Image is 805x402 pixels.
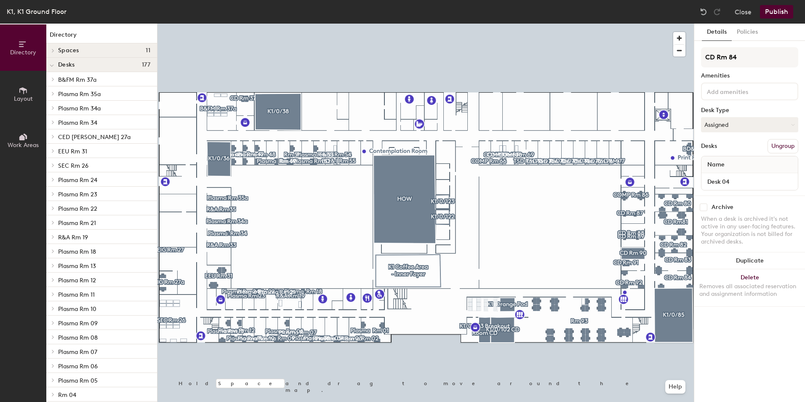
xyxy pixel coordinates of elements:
[58,334,98,341] span: Plasma Rm 08
[142,62,150,68] span: 177
[10,49,36,56] span: Directory
[58,291,95,298] span: Plasma Rm 11
[58,377,98,384] span: Plasma Rm 05
[58,62,75,68] span: Desks
[58,191,97,198] span: Plasma Rm 23
[58,148,87,155] span: EEU Rm 31
[699,8,708,16] img: Undo
[703,176,796,188] input: Unnamed desk
[701,143,717,150] div: Desks
[58,306,96,313] span: Plasma Rm 10
[702,24,732,41] button: Details
[14,95,33,102] span: Layout
[46,30,157,43] h1: Directory
[701,215,798,246] div: When a desk is archived it's not active in any user-facing features. Your organization is not bil...
[760,5,793,19] button: Publish
[58,177,97,184] span: Plasma Rm 24
[58,205,97,212] span: Plasma Rm 22
[8,142,39,149] span: Work Areas
[58,248,96,255] span: Plasma Rm 18
[146,47,150,54] span: 11
[58,277,96,284] span: Plasma Rm 12
[768,139,798,153] button: Ungroup
[58,134,131,141] span: CED [PERSON_NAME] 27a
[665,380,685,394] button: Help
[694,269,805,306] button: DeleteRemoves all associated reservation and assignment information
[705,86,781,96] input: Add amenities
[58,391,76,399] span: Rm 04
[735,5,752,19] button: Close
[699,283,800,298] div: Removes all associated reservation and assignment information
[703,157,729,172] span: Name
[694,252,805,269] button: Duplicate
[58,47,79,54] span: Spaces
[58,348,97,356] span: Plasma Rm 07
[58,76,96,83] span: B&FM Rm 37a
[58,263,96,270] span: Plasma Rm 13
[7,6,67,17] div: K1, K1 Ground Floor
[58,91,101,98] span: Plasma Rm 35a
[701,117,798,132] button: Assigned
[713,8,721,16] img: Redo
[732,24,763,41] button: Policies
[58,162,88,169] span: SEC Rm 26
[58,234,88,241] span: R&A Rm 19
[712,204,733,211] div: Archive
[701,107,798,114] div: Desk Type
[58,105,101,112] span: Plasma Rm 34a
[701,72,798,79] div: Amenities
[58,320,98,327] span: Plasma Rm 09
[58,220,96,227] span: Plasma Rm 21
[58,363,98,370] span: Plasma Rm 06
[58,119,97,126] span: Plasma Rm 34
